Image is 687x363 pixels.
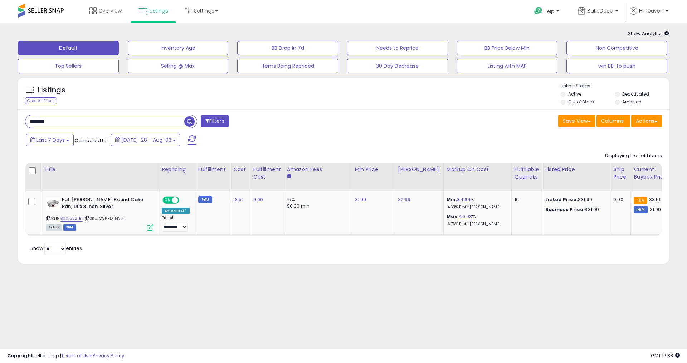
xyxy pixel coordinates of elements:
h5: Listings [38,85,65,95]
button: Last 7 Days [26,134,74,146]
p: 14.63% Profit [PERSON_NAME] [447,205,506,210]
div: Markup on Cost [447,166,508,173]
div: $31.99 [545,207,605,213]
button: Filters [201,115,229,127]
button: Top Sellers [18,59,119,73]
div: Preset: [162,216,190,232]
div: % [447,197,506,210]
div: ASIN: [46,197,153,230]
b: Max: [447,213,459,220]
div: Amazon Fees [287,166,349,173]
label: Deactivated [622,91,649,97]
div: Fulfillment Cost [253,166,281,181]
button: Default [18,41,119,55]
div: $31.99 [545,197,605,203]
div: Min Price [355,166,392,173]
span: Hi Reuven [639,7,663,14]
button: Needs to Reprice [347,41,448,55]
label: Out of Stock [568,99,594,105]
button: BB Drop in 7d [237,41,338,55]
button: Columns [596,115,630,127]
div: % [447,213,506,227]
div: Cost [233,166,247,173]
span: All listings currently available for purchase on Amazon [46,224,62,231]
span: Columns [601,117,624,125]
img: 31wW4a2v5ZL._SL40_.jpg [46,197,60,211]
button: Non Competitive [566,41,667,55]
span: Last 7 Days [36,136,65,144]
span: OFF [178,197,190,203]
a: Help [528,1,566,23]
div: Clear All Filters [25,97,57,104]
i: Get Help [534,6,543,15]
span: Listings [150,7,168,14]
div: Repricing [162,166,192,173]
label: Active [568,91,581,97]
div: $0.30 min [287,203,346,209]
div: 15% [287,197,346,203]
span: Show: entries [30,245,82,252]
div: [PERSON_NAME] [398,166,440,173]
div: Amazon AI * [162,208,190,214]
span: Show Analytics [628,30,669,37]
a: 32.99 [398,196,411,203]
a: 40.93 [459,213,472,220]
b: Listed Price: [545,196,578,203]
small: Amazon Fees. [287,173,291,180]
span: 33.59 [649,196,662,203]
span: Compared to: [75,137,108,144]
small: FBA [634,197,647,204]
a: B001332TEI [60,216,83,222]
button: Listing with MAP [457,59,558,73]
a: 9.00 [253,196,263,203]
span: | SKU: CCPRD-143#1 [84,216,125,221]
span: BakeDeco [587,7,613,14]
div: Listed Price [545,166,607,173]
p: 16.76% Profit [PERSON_NAME] [447,222,506,227]
p: Listing States: [561,83,669,89]
small: FBM [198,196,212,203]
b: Fat [PERSON_NAME] Round Cake Pan, 14 x 3 Inch, Silver [62,197,149,212]
span: Overview [98,7,122,14]
button: Items Being Repriced [237,59,338,73]
button: Save View [558,115,595,127]
b: Business Price: [545,206,585,213]
div: Fulfillable Quantity [515,166,539,181]
button: Inventory Age [128,41,229,55]
div: Title [44,166,156,173]
a: 13.51 [233,196,243,203]
div: Fulfillment [198,166,227,173]
small: FBM [634,206,648,213]
div: Displaying 1 to 1 of 1 items [605,153,662,159]
button: BB Price Below Min [457,41,558,55]
a: 34.64 [457,196,471,203]
span: Help [545,8,554,14]
th: The percentage added to the cost of goods (COGS) that forms the calculator for Min & Max prices. [443,163,511,191]
b: Min: [447,196,457,203]
span: [DATE]-28 - Aug-03 [121,136,171,144]
a: Hi Reuven [630,7,668,23]
span: 31.99 [650,206,661,213]
span: FBM [63,224,76,231]
a: 31.99 [355,196,366,203]
div: 16 [515,197,537,203]
button: win BB-to push [566,59,667,73]
label: Archived [622,99,642,105]
span: ON [163,197,172,203]
button: [DATE]-28 - Aug-03 [111,134,180,146]
div: Current Buybox Price [634,166,671,181]
button: 30 Day Decrease [347,59,448,73]
button: Selling @ Max [128,59,229,73]
div: 0.00 [613,197,625,203]
div: Ship Price [613,166,628,181]
button: Actions [631,115,662,127]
